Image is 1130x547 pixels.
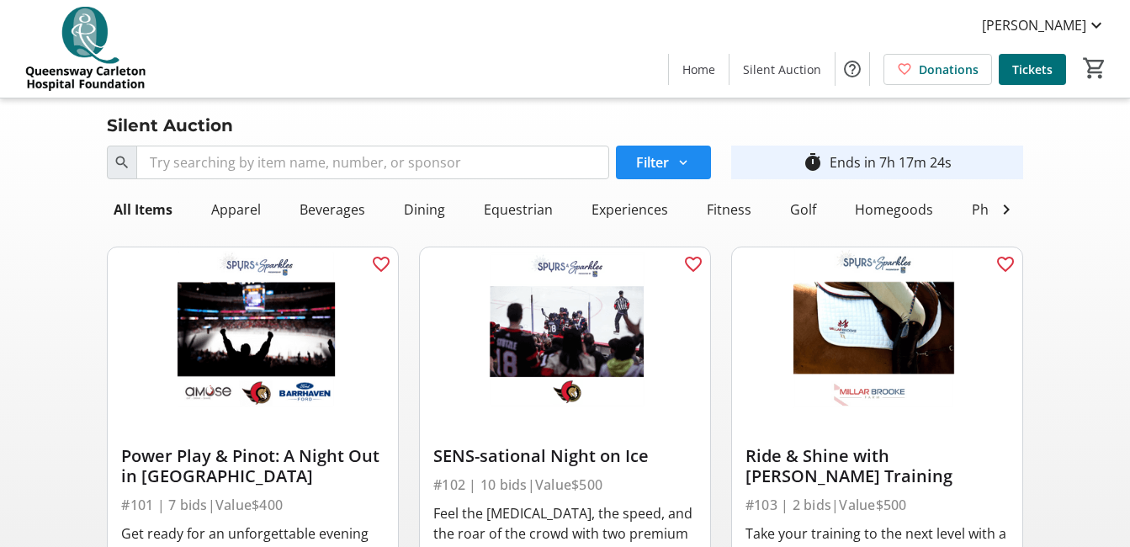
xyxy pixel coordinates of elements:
a: Donations [883,54,992,85]
div: Beverages [293,193,372,226]
a: Home [669,54,729,85]
span: Filter [636,152,669,173]
div: Fitness [700,193,758,226]
div: Experiences [585,193,675,226]
span: Donations [919,61,979,78]
input: Try searching by item name, number, or sponsor [136,146,609,179]
div: Apparel [204,193,268,226]
img: Power Play & Pinot: A Night Out in Ottawa [108,247,398,411]
button: Cart [1080,53,1110,83]
img: QCH Foundation's Logo [10,7,160,91]
img: SENS-sational Night on Ice [420,247,710,411]
div: Silent Auction [97,112,243,139]
span: Silent Auction [743,61,821,78]
button: Help [836,52,869,86]
div: Homegoods [848,193,940,226]
button: Filter [616,146,711,179]
div: SENS-sational Night on Ice [433,446,697,466]
mat-icon: favorite_outline [683,254,703,274]
div: #102 | 10 bids | Value $500 [433,473,697,497]
span: [PERSON_NAME] [982,15,1086,35]
div: Power Play & Pinot: A Night Out in [GEOGRAPHIC_DATA] [121,446,385,486]
span: Tickets [1012,61,1053,78]
a: Silent Auction [729,54,835,85]
div: #103 | 2 bids | Value $500 [745,493,1009,517]
div: All Items [107,193,179,226]
button: [PERSON_NAME] [968,12,1120,39]
div: Ends in 7h 17m 24s [830,152,952,173]
mat-icon: favorite_outline [995,254,1016,274]
span: Home [682,61,715,78]
div: Ride & Shine with [PERSON_NAME] Training [745,446,1009,486]
mat-icon: timer_outline [803,152,823,173]
div: #101 | 7 bids | Value $400 [121,493,385,517]
img: Ride & Shine with Millar Brooke Training [732,247,1022,411]
a: Tickets [999,54,1066,85]
div: Dining [397,193,452,226]
mat-icon: favorite_outline [371,254,391,274]
div: Photography [965,193,1062,226]
div: Golf [783,193,823,226]
div: Equestrian [477,193,560,226]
